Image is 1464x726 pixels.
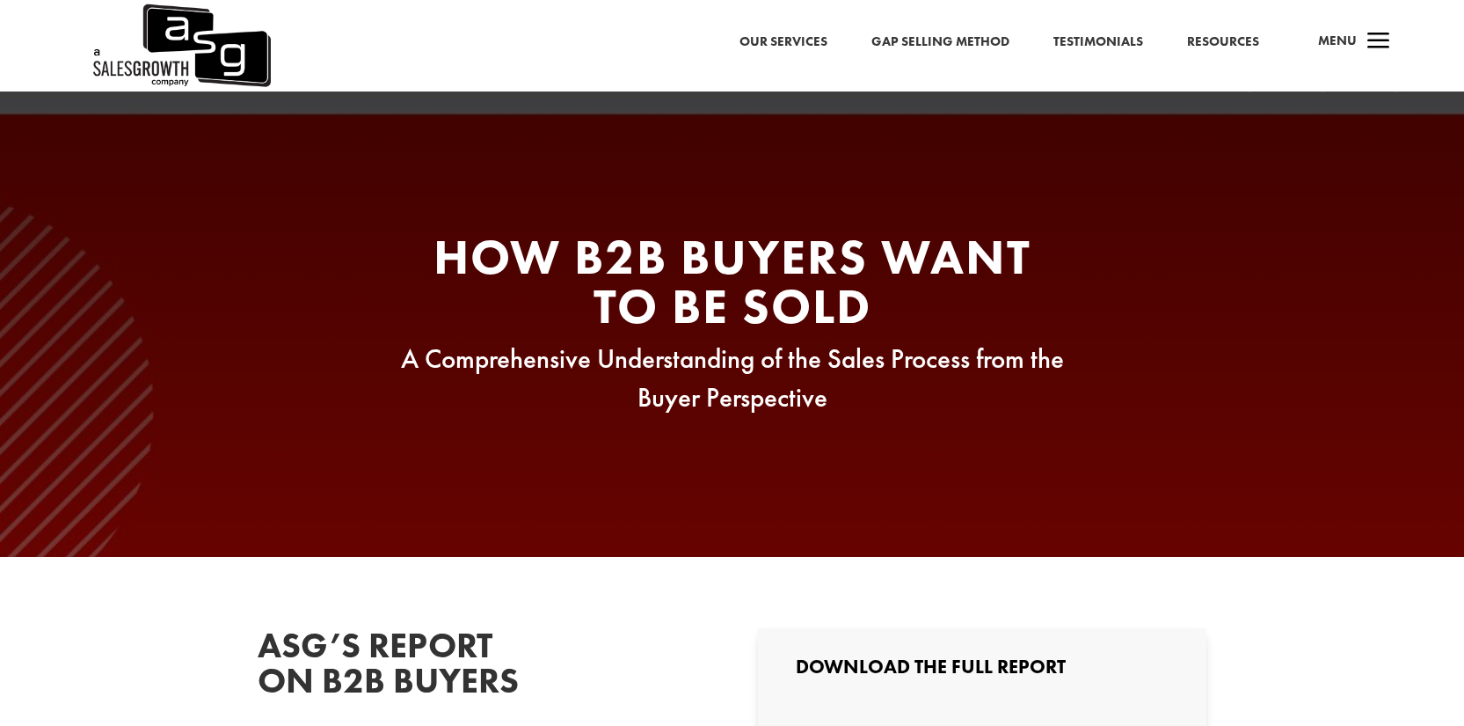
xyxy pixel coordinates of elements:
[871,31,1009,54] a: Gap Selling Method
[796,657,1169,686] h3: Download the Full Report
[433,225,1031,338] span: How B2B Buyers Want To Be Sold
[1361,25,1396,60] span: a
[739,31,827,54] a: Our Services
[1053,31,1143,54] a: Testimonials
[401,341,1064,414] span: A Comprehensive Understanding of the Sales Process from the Buyer Perspective
[1318,32,1357,49] span: Menu
[1187,31,1259,54] a: Resources
[258,623,519,703] span: ASG’s Report on B2B Buyers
